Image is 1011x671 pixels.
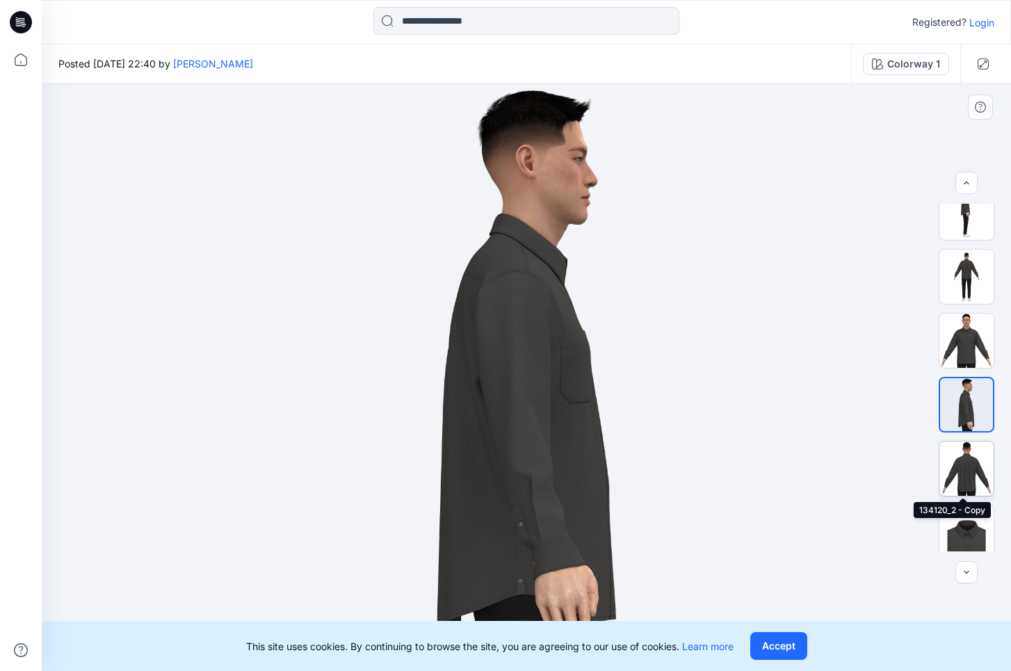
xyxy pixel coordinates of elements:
[887,56,940,72] div: Colorway 1
[58,56,253,71] span: Posted [DATE] 22:40 by
[939,506,994,560] img: 134120
[939,442,994,496] img: 134120_2 - Copy
[939,250,994,304] img: 134120_2
[750,632,807,660] button: Accept
[912,14,966,31] p: Registered?
[863,53,949,75] button: Colorway 1
[940,378,993,431] img: 134120_1 - Copy
[939,314,994,368] img: 134120_0 - Copy
[395,83,658,671] img: eyJhbGciOiJIUzI1NiIsImtpZCI6IjAiLCJzbHQiOiJzZXMiLCJ0eXAiOiJKV1QifQ.eyJkYXRhIjp7InR5cGUiOiJzdG9yYW...
[173,58,253,70] a: [PERSON_NAME]
[682,640,734,652] a: Learn more
[939,186,994,240] img: 134120_1
[969,15,994,30] p: Login
[246,639,734,654] p: This site uses cookies. By continuing to browse the site, you are agreeing to our use of cookies.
